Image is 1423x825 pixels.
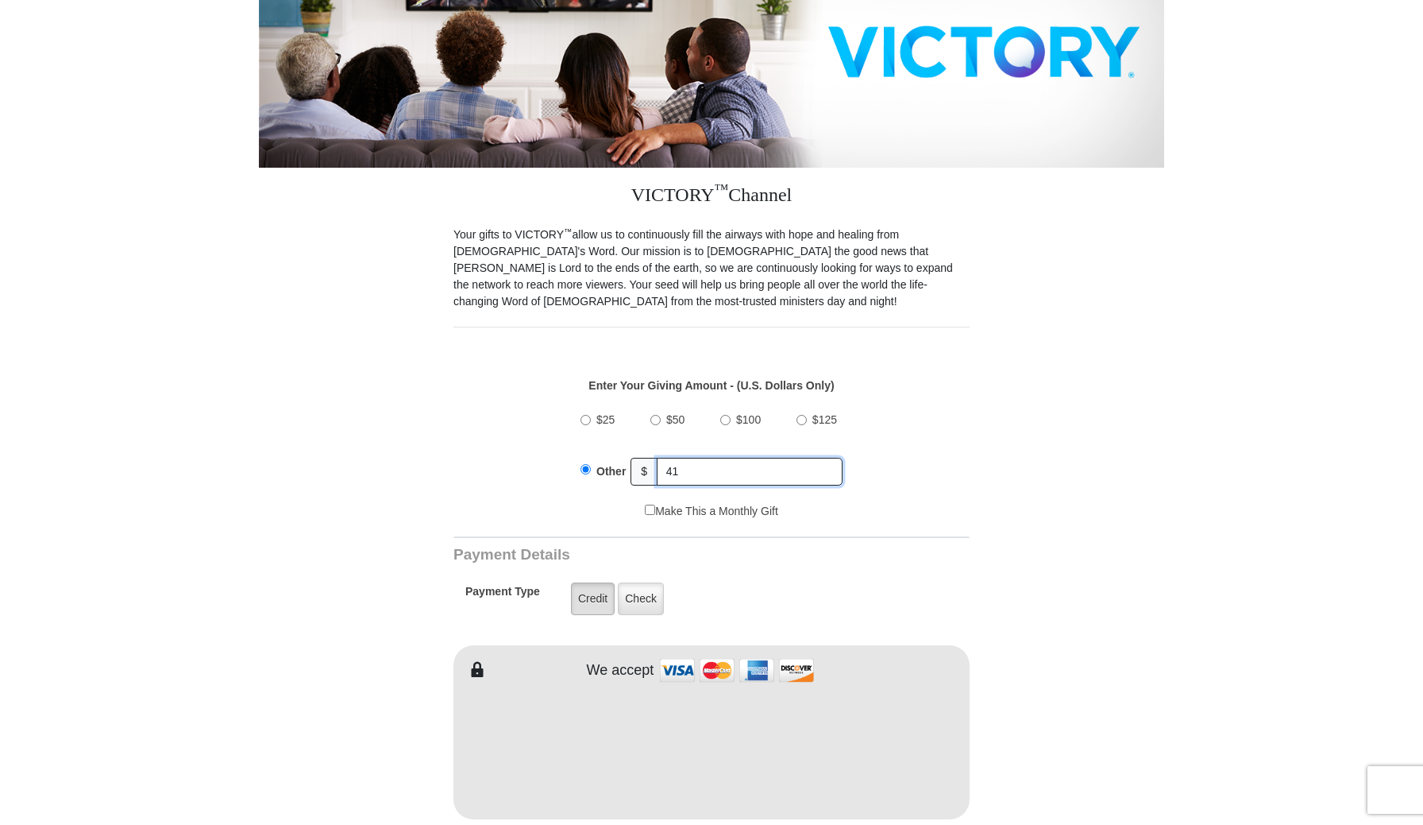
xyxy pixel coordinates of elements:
strong: Enter Your Giving Amount - (U.S. Dollars Only) [588,379,834,392]
span: $125 [812,413,837,426]
span: $25 [596,413,615,426]
label: Make This a Monthly Gift [645,503,778,520]
label: Credit [571,583,615,615]
span: $ [631,458,658,486]
h4: We accept [587,662,654,680]
h3: Payment Details [453,546,858,564]
span: $50 [666,413,685,426]
input: Other Amount [657,458,843,486]
label: Check [618,583,664,615]
span: $100 [736,413,761,426]
p: Your gifts to VICTORY allow us to continuously fill the airways with hope and healing from [DEMOG... [453,227,970,310]
img: credit cards accepted [658,653,816,687]
sup: ™ [564,227,573,236]
span: Other [596,465,626,478]
input: Make This a Monthly Gift [645,505,655,515]
sup: ™ [715,181,729,197]
h3: VICTORY Channel [453,168,970,227]
h5: Payment Type [465,585,540,606]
